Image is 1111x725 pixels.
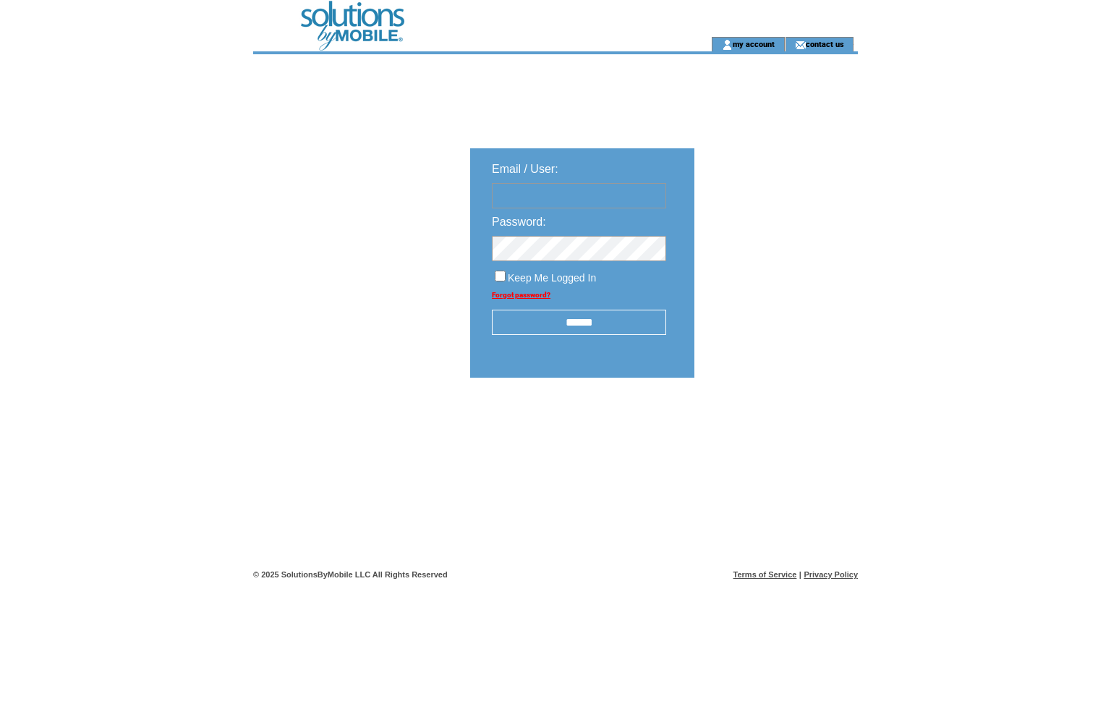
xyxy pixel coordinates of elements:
img: contact_us_icon.gif [795,39,806,51]
a: my account [733,39,775,48]
span: © 2025 SolutionsByMobile LLC All Rights Reserved [253,570,448,579]
span: Password: [492,216,546,228]
img: transparent.png [736,414,809,432]
span: Email / User: [492,163,558,175]
a: Forgot password? [492,291,550,299]
a: Terms of Service [733,570,797,579]
a: contact us [806,39,844,48]
span: | [799,570,801,579]
img: account_icon.gif [722,39,733,51]
a: Privacy Policy [804,570,858,579]
span: Keep Me Logged In [508,272,596,284]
